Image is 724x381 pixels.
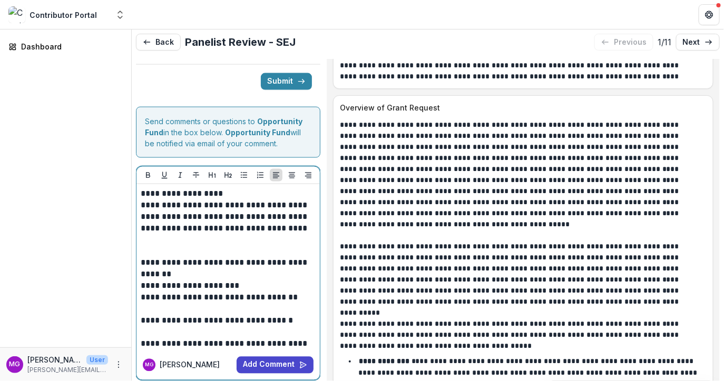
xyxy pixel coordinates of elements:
[30,9,97,21] div: Contributor Portal
[4,38,127,55] a: Dashboard
[158,169,171,182] button: Underline
[9,361,21,368] div: Mollie Goodman
[145,363,153,368] div: Mollie Goodman
[190,169,202,182] button: Strike
[238,169,250,182] button: Bullet List
[222,169,234,182] button: Heading 2
[86,355,108,365] p: User
[136,34,181,51] button: Back
[254,169,267,182] button: Ordered List
[185,36,296,48] h2: Panelist Review - SEJ
[302,169,315,182] button: Align Right
[270,169,282,182] button: Align Left
[594,34,653,51] button: previous
[340,102,702,113] p: Overview of Grant Request
[145,117,302,137] strong: Opportunity Fund
[112,358,125,371] button: More
[27,365,108,375] p: [PERSON_NAME][EMAIL_ADDRESS][PERSON_NAME][DOMAIN_NAME]
[658,36,672,48] p: 1 / 11
[206,169,219,182] button: Heading 1
[683,38,700,47] p: next
[261,73,312,90] button: Submit
[160,359,220,370] p: [PERSON_NAME]
[142,169,154,182] button: Bold
[614,38,647,47] p: previous
[27,354,82,365] p: [PERSON_NAME]
[174,169,187,182] button: Italicize
[225,128,290,137] strong: Opportunity Fund
[113,4,128,25] button: Open entity switcher
[699,4,720,25] button: Get Help
[21,41,119,52] div: Dashboard
[8,6,25,23] img: Contributor Portal
[286,169,298,182] button: Align Center
[676,34,720,51] a: next
[237,357,314,374] button: Add Comment
[136,107,320,158] div: Send comments or questions to in the box below. will be notified via email of your comment.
